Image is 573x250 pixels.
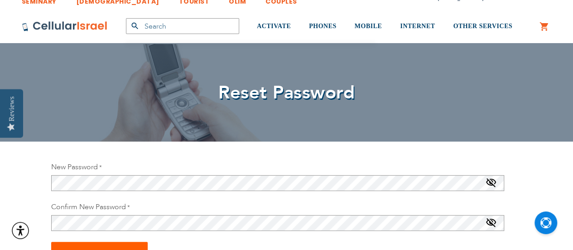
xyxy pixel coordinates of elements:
[126,18,239,34] input: Search
[309,10,337,44] a: PHONES
[355,10,382,44] a: MOBILE
[218,80,355,105] span: Reset Password
[400,23,435,29] span: INTERNET
[309,23,337,29] span: PHONES
[453,23,512,29] span: OTHER SERVICES
[22,21,108,32] img: Cellular Israel Logo
[257,23,291,29] span: ACTIVATE
[257,10,291,44] a: ACTIVATE
[8,96,16,121] div: Reviews
[453,10,512,44] a: OTHER SERVICES
[51,202,126,212] span: Confirm New Password
[400,10,435,44] a: INTERNET
[51,162,98,172] span: New Password
[355,23,382,29] span: MOBILE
